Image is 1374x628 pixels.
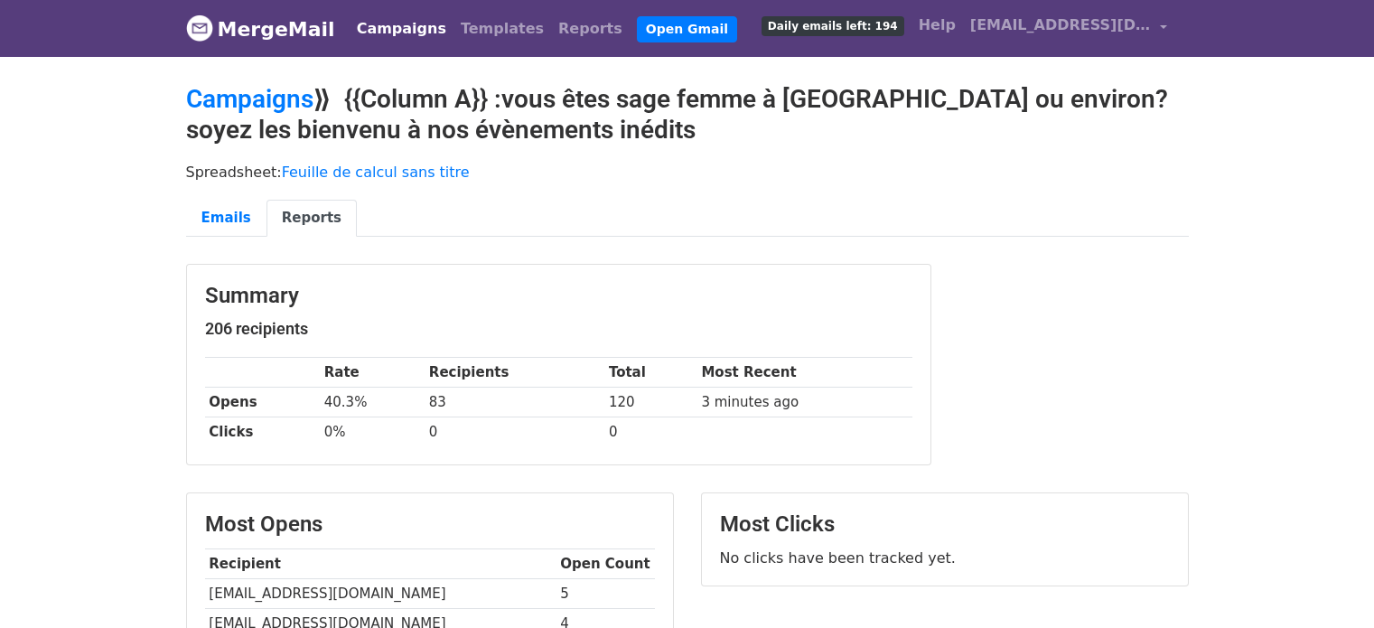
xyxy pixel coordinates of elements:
td: 120 [604,388,697,417]
img: MergeMail logo [186,14,213,42]
span: Daily emails left: 194 [762,16,904,36]
td: 40.3% [320,388,425,417]
td: 0 [604,417,697,447]
th: Opens [205,388,320,417]
a: Campaigns [186,84,313,114]
th: Total [604,358,697,388]
th: Most Recent [697,358,912,388]
td: 83 [425,388,604,417]
td: 5 [556,579,655,609]
a: Emails [186,200,266,237]
a: Open Gmail [637,16,737,42]
p: Spreadsheet: [186,163,1189,182]
a: [EMAIL_ADDRESS][DOMAIN_NAME] [963,7,1174,50]
iframe: Chat Widget [1284,541,1374,628]
h5: 206 recipients [205,319,912,339]
a: MergeMail [186,10,335,48]
th: Recipients [425,358,604,388]
td: 3 minutes ago [697,388,912,417]
a: Feuille de calcul sans titre [282,164,470,181]
h3: Most Opens [205,511,655,538]
a: Help [911,7,963,43]
a: Campaigns [350,11,453,47]
td: 0 [425,417,604,447]
span: [EMAIL_ADDRESS][DOMAIN_NAME] [970,14,1151,36]
h3: Summary [205,283,912,309]
th: Open Count [556,549,655,579]
td: 0% [320,417,425,447]
a: Reports [266,200,357,237]
a: Reports [551,11,630,47]
a: Daily emails left: 194 [754,7,911,43]
h3: Most Clicks [720,511,1170,538]
p: No clicks have been tracked yet. [720,548,1170,567]
th: Rate [320,358,425,388]
div: Widget de chat [1284,541,1374,628]
th: Clicks [205,417,320,447]
td: [EMAIL_ADDRESS][DOMAIN_NAME] [205,579,556,609]
a: Templates [453,11,551,47]
h2: ⟫ {{Column A}} :vous êtes sage femme à [GEOGRAPHIC_DATA] ou environ? soyez les bienvenu à nos évè... [186,84,1189,145]
th: Recipient [205,549,556,579]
